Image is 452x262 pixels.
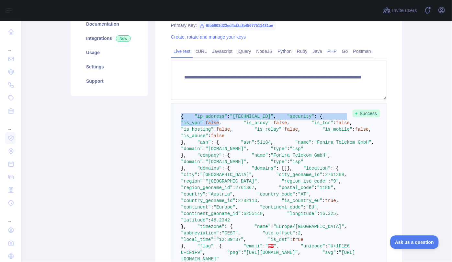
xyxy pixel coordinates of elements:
[336,250,339,255] span: :
[203,159,205,164] span: :
[268,153,271,158] span: :
[78,45,140,60] a: Usage
[78,74,140,88] a: Support
[197,224,224,229] span: "timezone"
[206,179,257,184] span: "[GEOGRAPHIC_DATA]"
[274,224,344,229] span: "Europe/[GEOGRAPHIC_DATA]"
[197,21,276,30] span: 6fb5903d22ed4cf2a8e8f677511481ae
[206,159,246,164] span: "[DOMAIN_NAME]"
[287,114,314,119] span: "security"
[222,231,238,236] span: "CEST"
[181,231,219,236] span: "abbreviation"
[322,172,325,177] span: :
[181,146,203,151] span: "domain"
[390,235,439,249] iframe: Toggle Customer Support
[320,211,336,216] span: 16.325
[195,114,227,119] span: "ip_address"
[351,46,374,56] a: Postman
[287,211,317,216] span: "longitude"
[271,140,273,145] span: ,
[211,140,219,145] span: : {
[392,7,417,14] span: Invite users
[235,185,254,190] span: 2761367
[254,140,257,145] span: :
[276,172,322,177] span: "city_geoname_id"
[263,211,265,216] span: ,
[235,46,254,56] a: jQuery
[216,127,230,132] span: false
[325,198,336,203] span: true
[181,153,186,158] span: },
[322,250,336,255] span: "svg"
[197,140,211,145] span: "asn"
[295,140,311,145] span: "name"
[314,114,322,119] span: : {
[371,140,374,145] span: ,
[181,120,203,125] span: "is_vpn"
[206,192,208,197] span: :
[208,192,233,197] span: "Austria"
[181,114,184,119] span: {
[230,127,232,132] span: ,
[339,46,351,56] a: Go
[344,224,347,229] span: ,
[5,210,16,223] div: ...
[325,244,328,249] span: :
[333,185,336,190] span: ,
[325,172,344,177] span: 2761369
[353,110,380,117] span: Success
[243,244,263,249] span: "emoji"
[282,127,284,132] span: :
[301,231,303,236] span: ,
[287,146,290,151] span: :
[298,192,309,197] span: "AT"
[222,166,230,171] span: : {
[293,237,304,242] span: true
[78,60,140,74] a: Settings
[200,172,252,177] span: "[GEOGRAPHIC_DATA]"
[279,185,314,190] span: "postal_code"
[241,211,243,216] span: :
[254,185,257,190] span: ,
[336,198,339,203] span: ,
[171,22,387,29] div: Primary Key:
[116,35,131,42] span: New
[303,205,306,210] span: :
[317,211,320,216] span: :
[243,120,271,125] span: "is_proxy"
[181,211,241,216] span: "continent_geoname_id"
[181,172,197,177] span: "city"
[181,159,203,164] span: "domain"
[243,211,263,216] span: 6255148
[5,118,16,131] div: ...
[230,114,273,119] span: "[TECHNICAL_ID]"
[303,166,331,171] span: "location"
[233,185,235,190] span: :
[211,205,213,210] span: :
[298,250,300,255] span: ,
[314,185,317,190] span: :
[203,146,205,151] span: :
[336,120,350,125] span: false
[181,166,186,171] span: },
[350,120,352,125] span: ,
[197,166,222,171] span: "domains"
[181,185,233,190] span: "region_geoname_id"
[301,244,325,249] span: "unicode"
[181,133,208,138] span: "is_abuse"
[181,127,214,132] span: "is_hosting"
[271,146,287,151] span: "type"
[181,237,214,242] span: "local_time"
[241,140,254,145] span: "asn"
[224,224,232,229] span: : {
[214,127,216,132] span: :
[216,237,243,242] span: "12:39:37"
[331,166,339,171] span: : {
[271,153,328,158] span: "Fonira Telekom GmbH"
[306,205,317,210] span: "EU"
[295,231,298,236] span: :
[287,166,293,171] span: },
[275,46,294,56] a: Python
[235,205,238,210] span: ,
[274,120,287,125] span: false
